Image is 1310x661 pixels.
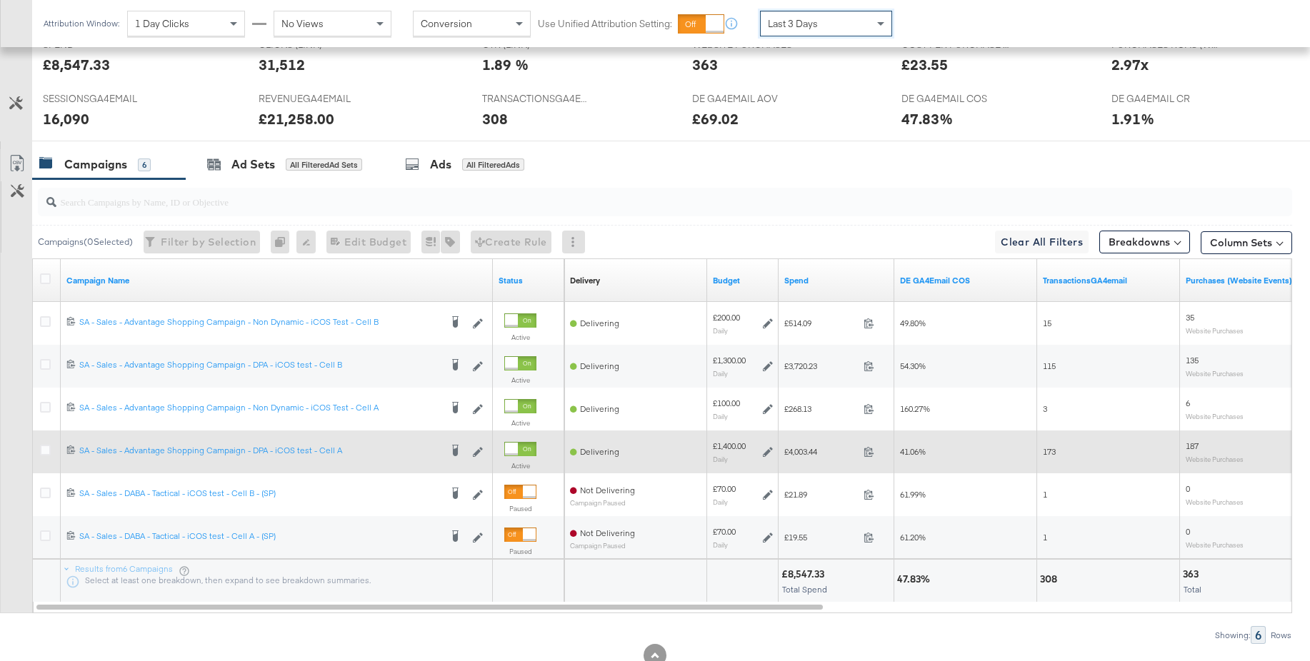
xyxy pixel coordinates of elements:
label: Paused [504,504,536,513]
sub: Daily [713,498,728,506]
span: Total Spend [782,584,827,595]
div: Ad Sets [231,156,275,173]
div: 1.91% [1111,109,1154,129]
div: SA - Sales - Advantage Shopping Campaign - DPA - iCOS test - Cell B [79,359,440,370]
div: £100.00 [713,398,740,409]
sub: Daily [713,412,728,420]
span: 6 [1186,398,1190,408]
div: 363 [1183,567,1203,581]
div: 16,090 [43,109,89,129]
div: Ads [430,156,451,173]
span: 135 [1186,355,1199,365]
div: 6 [138,158,151,171]
span: 49.80% [900,318,926,328]
span: 115 [1043,360,1056,371]
span: £3,720.23 [784,360,858,371]
button: Clear All Filters [995,231,1089,253]
span: 54.30% [900,360,926,371]
div: All Filtered Ads [462,158,524,171]
span: 41.06% [900,446,926,457]
div: SA - Sales - Advantage Shopping Campaign - Non Dynamic - iCOS Test - Cell B [79,316,440,328]
span: 61.99% [900,489,926,500]
a: Reflects the ability of your Ad Campaign to achieve delivery based on ad states, schedule and bud... [570,275,600,286]
div: £1,300.00 [713,355,746,366]
div: Delivery [570,275,600,286]
span: 1 [1043,489,1047,500]
a: The total amount spent to date. [784,275,889,286]
button: Column Sets [1201,231,1292,254]
div: All Filtered Ad Sets [286,158,362,171]
label: Use Unified Attribution Setting: [538,17,672,31]
div: 31,512 [259,54,305,75]
sub: Website Purchases [1186,498,1244,506]
span: 160.27% [900,403,930,414]
div: Attribution Window: [43,19,120,29]
div: SA - Sales - DABA - Tactical - iCOS test - Cell A - (SP) [79,530,440,542]
div: 47.83% [897,572,934,586]
span: Not Delivering [580,485,635,495]
span: DE GA4EMAIL AOV [692,92,799,106]
span: £268.13 [784,403,858,414]
a: SA - Sales - Advantage Shopping Campaign - Non Dynamic - iCOS Test - Cell B [79,316,440,330]
span: £21.89 [784,489,858,500]
div: £69.02 [692,109,739,129]
input: Search Campaigns by Name, ID or Objective [56,182,1178,210]
a: SA - Sales - Advantage Shopping Campaign - Non Dynamic - iCOS Test - Cell A [79,402,440,416]
span: Delivering [580,446,619,457]
a: SA - Sales - Advantage Shopping Campaign - DPA - iCOS test - Cell A [79,445,440,459]
sub: Daily [713,455,728,463]
a: Your campaign name. [66,275,487,286]
sub: Daily [713,326,728,335]
a: Transactions - The total number of transactions [1043,275,1174,286]
span: £514.09 [784,318,858,328]
sub: Daily [713,369,728,378]
div: 2.97x [1111,54,1149,75]
a: The maximum amount you're willing to spend on your ads, on average each day or over the lifetime ... [713,275,773,286]
div: £70.00 [713,526,736,538]
div: £8,547.33 [43,54,110,75]
sub: Website Purchases [1186,412,1244,420]
span: Conversion [421,17,472,30]
div: Campaigns ( 0 Selected) [38,236,133,248]
sub: Website Purchases [1186,455,1244,463]
span: REVENUEGA4EMAIL [259,92,366,106]
div: £200.00 [713,312,740,323]
span: No Views [281,17,324,30]
sub: Website Purchases [1186,369,1244,378]
span: 15 [1043,318,1051,328]
a: Shows the current state of your Ad Campaign. [499,275,559,286]
button: Breakdowns [1099,231,1190,253]
div: SA - Sales - DABA - Tactical - iCOS test - Cell B - (SP) [79,488,440,499]
label: Active [504,461,536,470]
span: Delivering [580,318,619,328]
span: Delivering [580,403,619,414]
span: 0 [1186,483,1190,494]
span: 0 [1186,526,1190,537]
div: £23.55 [901,54,948,75]
sub: Campaign Paused [570,499,635,507]
div: £1,400.00 [713,440,746,452]
div: 1.89 % [482,54,529,75]
span: 187 [1186,440,1199,451]
div: £8,547.33 [781,567,829,581]
span: DE GA4EMAIL CR [1111,92,1219,106]
a: DE NET COS GA4Email [900,275,1031,286]
span: 1 [1043,532,1047,543]
span: Total [1184,584,1201,595]
span: TRANSACTIONSGA4EMAIL [482,92,589,106]
sub: Website Purchases [1186,326,1244,335]
span: 173 [1043,446,1056,457]
span: 35 [1186,312,1194,323]
div: SA - Sales - Advantage Shopping Campaign - Non Dynamic - iCOS Test - Cell A [79,402,440,413]
span: Delivering [580,360,619,371]
div: Rows [1270,630,1292,640]
div: 308 [482,109,508,129]
label: Paused [504,547,536,556]
span: Last 3 Days [768,17,818,30]
sub: Daily [713,540,728,549]
sub: Website Purchases [1186,540,1244,549]
div: SA - Sales - Advantage Shopping Campaign - DPA - iCOS test - Cell A [79,445,440,456]
span: 3 [1043,403,1047,414]
div: £21,258.00 [259,109,334,129]
span: 61.20% [900,532,926,543]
